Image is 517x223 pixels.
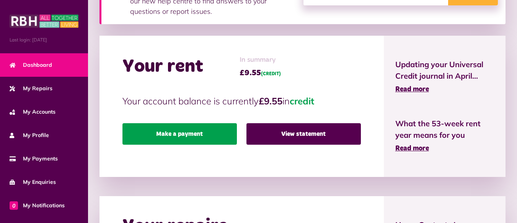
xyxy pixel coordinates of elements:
[246,123,361,145] a: View statement
[10,108,55,116] span: My Accounts
[122,56,203,78] h2: Your rent
[240,55,281,65] span: In summary
[395,118,494,154] a: What the 53-week rent year means for you Read more
[395,59,494,95] a: Updating your Universal Credit journal in April... Read more
[395,118,494,141] span: What the 53-week rent year means for you
[10,84,52,93] span: My Repairs
[10,155,58,163] span: My Payments
[10,13,78,29] img: MyRBH
[10,178,56,186] span: My Enquiries
[10,61,52,69] span: Dashboard
[395,145,429,152] span: Read more
[10,131,49,139] span: My Profile
[290,95,314,107] span: credit
[122,123,237,145] a: Make a payment
[395,59,494,82] span: Updating your Universal Credit journal in April...
[10,201,18,210] span: 0
[240,67,281,79] span: £9.55
[10,36,78,43] span: Last login: [DATE]
[395,86,429,93] span: Read more
[10,202,65,210] span: My Notifications
[259,95,282,107] strong: £9.55
[122,94,361,108] p: Your account balance is currently in
[261,72,281,76] span: (CREDIT)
